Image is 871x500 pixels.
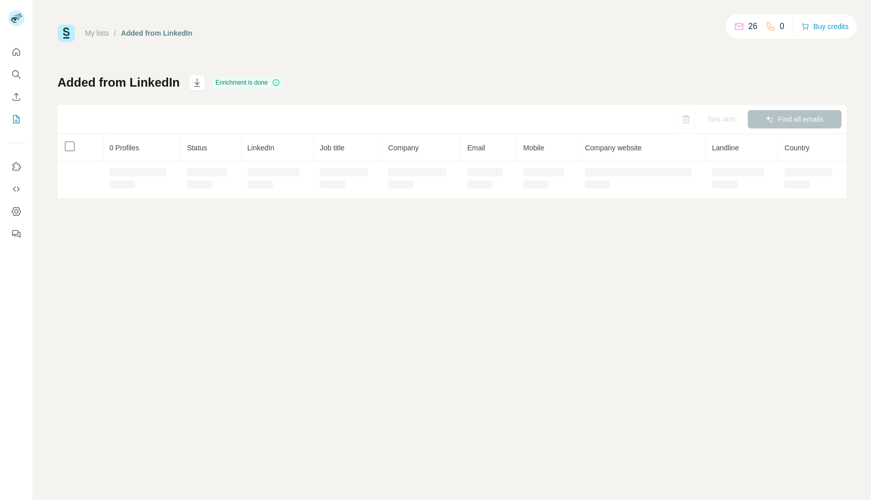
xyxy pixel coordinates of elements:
[248,144,275,152] span: LinkedIn
[8,157,24,176] button: Use Surfe on LinkedIn
[784,144,809,152] span: Country
[110,144,139,152] span: 0 Profiles
[8,202,24,221] button: Dashboard
[187,144,207,152] span: Status
[8,88,24,106] button: Enrich CSV
[212,76,283,89] div: Enrichment is done
[58,24,75,42] img: Surfe Logo
[320,144,344,152] span: Job title
[8,110,24,128] button: My lists
[8,180,24,198] button: Use Surfe API
[8,225,24,243] button: Feedback
[8,43,24,61] button: Quick start
[8,65,24,84] button: Search
[58,74,180,91] h1: Added from LinkedIn
[801,19,849,34] button: Buy credits
[712,144,739,152] span: Landline
[748,20,757,33] p: 26
[114,28,116,38] li: /
[780,20,784,33] p: 0
[388,144,419,152] span: Company
[585,144,641,152] span: Company website
[121,28,193,38] div: Added from LinkedIn
[467,144,485,152] span: Email
[85,29,109,37] a: My lists
[523,144,544,152] span: Mobile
